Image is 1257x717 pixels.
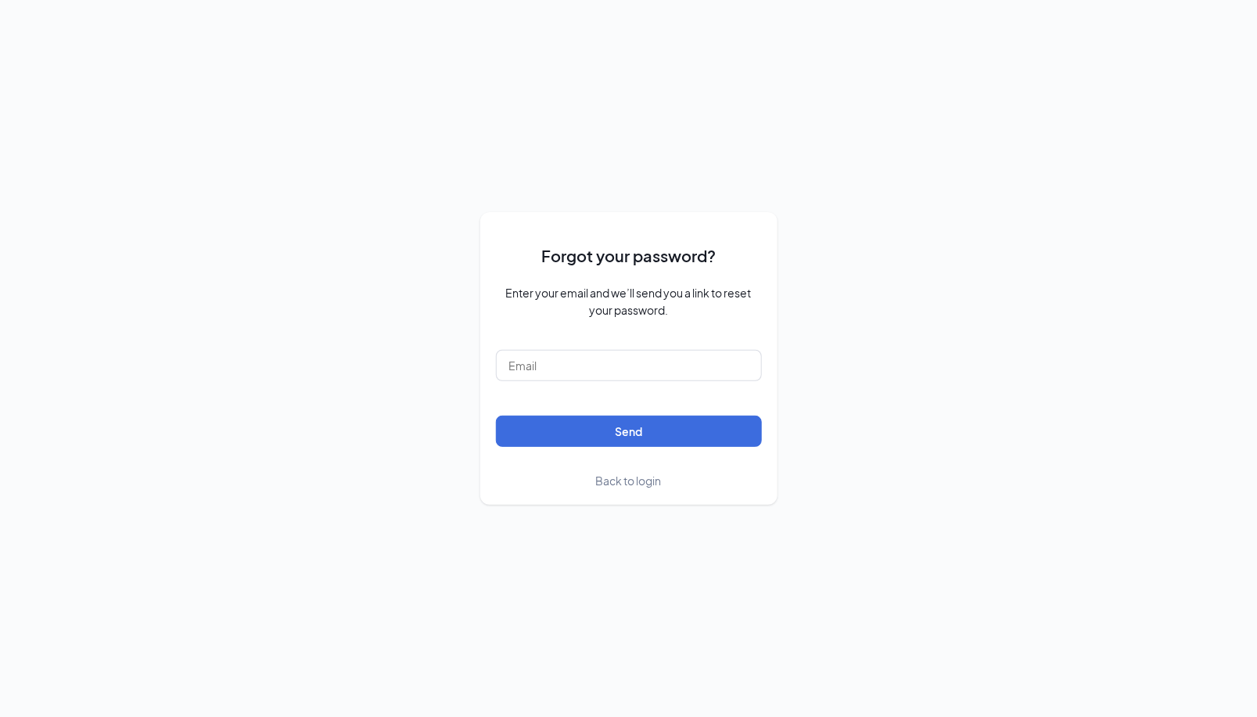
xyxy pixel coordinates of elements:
button: Send [496,416,762,447]
span: Back to login [596,474,662,488]
span: Forgot your password? [541,243,716,268]
span: Enter your email and we’ll send you a link to reset your password. [496,284,762,319]
input: Email [496,350,762,381]
a: Back to login [596,472,662,489]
